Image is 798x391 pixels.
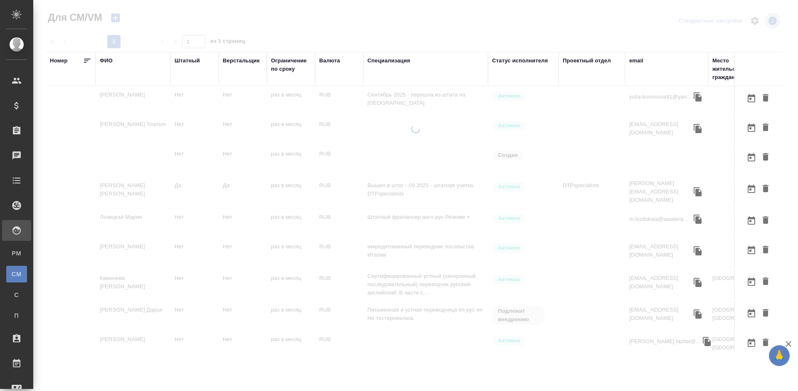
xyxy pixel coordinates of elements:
[759,181,773,197] button: Удалить
[759,150,773,165] button: Удалить
[759,306,773,321] button: Удалить
[692,276,704,289] button: Скопировать
[6,307,27,324] a: П
[744,243,759,258] button: Открыть календарь загрузки
[492,57,548,65] div: Статус исполнителя
[744,120,759,136] button: Открыть календарь загрузки
[759,120,773,136] button: Удалить
[744,274,759,290] button: Открыть календарь загрузки
[692,308,704,320] button: Скопировать
[692,186,704,198] button: Скопировать
[319,57,340,65] div: Валюта
[271,57,311,73] div: Ограничение по сроку
[6,287,27,303] a: С
[367,57,410,65] div: Специализация
[563,57,611,65] div: Проектный отдел
[759,335,773,351] button: Удалить
[772,347,786,364] span: 🙏
[744,213,759,228] button: Открыть календарь загрузки
[744,181,759,197] button: Открыть календарь загрузки
[744,306,759,321] button: Открыть календарь загрузки
[692,91,704,103] button: Скопировать
[10,312,23,320] span: П
[744,91,759,106] button: Открыть календарь загрузки
[759,274,773,290] button: Удалить
[692,245,704,257] button: Скопировать
[629,57,643,65] div: email
[712,57,779,82] div: Место жительства(Город), гражданство
[10,249,23,257] span: PM
[759,243,773,258] button: Удалить
[100,57,113,65] div: ФИО
[175,57,200,65] div: Штатный
[223,57,260,65] div: Верстальщик
[692,122,704,135] button: Скопировать
[769,345,790,366] button: 🙏
[744,335,759,351] button: Открыть календарь загрузки
[692,213,704,225] button: Скопировать
[10,270,23,278] span: CM
[6,266,27,282] a: CM
[6,245,27,262] a: PM
[701,335,713,348] button: Скопировать
[759,213,773,228] button: Удалить
[10,291,23,299] span: С
[744,150,759,165] button: Открыть календарь загрузки
[50,57,68,65] div: Номер
[759,91,773,106] button: Удалить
